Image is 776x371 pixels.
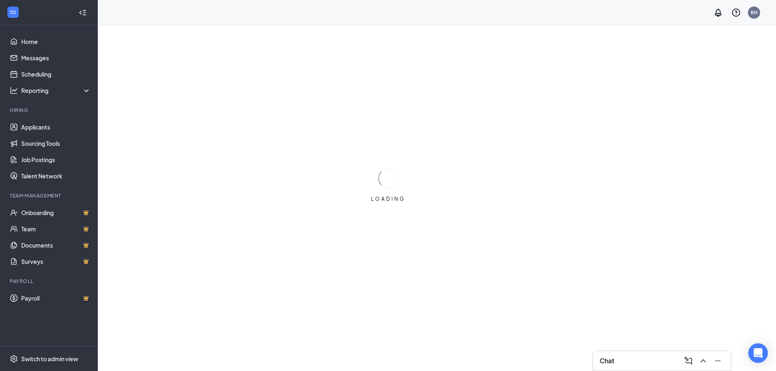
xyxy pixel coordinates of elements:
svg: WorkstreamLogo [9,8,17,16]
button: ComposeMessage [682,354,695,367]
svg: Analysis [10,86,18,94]
svg: ComposeMessage [684,356,693,366]
div: LOADING [368,195,409,202]
div: Open Intercom Messenger [748,343,768,363]
a: Home [21,33,91,50]
a: PayrollCrown [21,290,91,306]
a: Sourcing Tools [21,135,91,151]
h3: Chat [600,356,614,365]
button: ChevronUp [697,354,710,367]
div: Team Management [10,192,89,199]
svg: Notifications [713,8,723,18]
a: SurveysCrown [21,253,91,270]
div: Payroll [10,278,89,285]
svg: Collapse [79,9,87,17]
a: Job Postings [21,151,91,168]
svg: QuestionInfo [731,8,741,18]
a: Scheduling [21,66,91,82]
div: Reporting [21,86,91,94]
a: DocumentsCrown [21,237,91,253]
svg: Settings [10,355,18,363]
svg: ChevronUp [698,356,708,366]
div: Hiring [10,107,89,114]
svg: Minimize [713,356,723,366]
div: Switch to admin view [21,355,78,363]
a: OnboardingCrown [21,204,91,221]
a: Talent Network [21,168,91,184]
div: KH [751,9,758,16]
a: Messages [21,50,91,66]
button: Minimize [711,354,724,367]
a: TeamCrown [21,221,91,237]
a: Applicants [21,119,91,135]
